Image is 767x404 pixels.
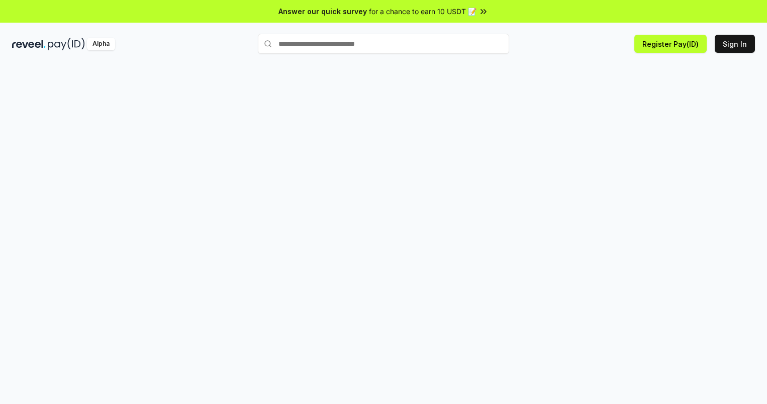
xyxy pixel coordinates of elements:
[12,38,46,50] img: reveel_dark
[634,35,707,53] button: Register Pay(ID)
[715,35,755,53] button: Sign In
[48,38,85,50] img: pay_id
[87,38,115,50] div: Alpha
[369,6,476,17] span: for a chance to earn 10 USDT 📝
[278,6,367,17] span: Answer our quick survey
